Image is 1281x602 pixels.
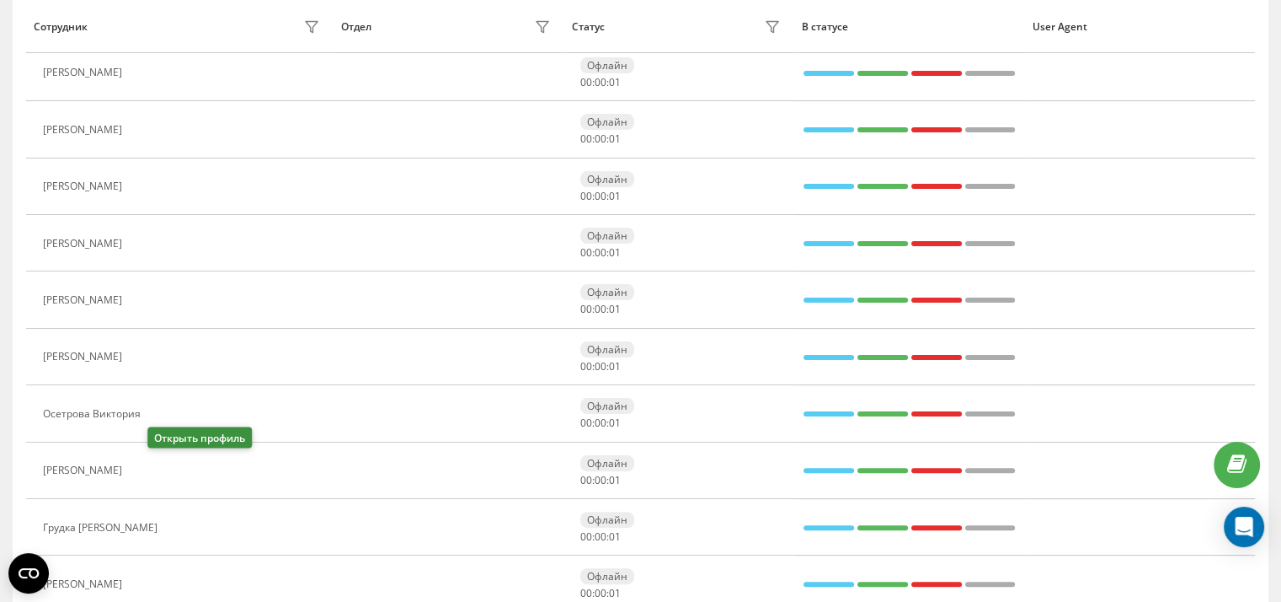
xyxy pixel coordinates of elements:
div: [PERSON_NAME] [43,294,126,306]
div: В статусе [802,21,1017,33]
span: 00 [595,75,606,89]
div: : : [580,77,621,89]
div: [PERSON_NAME] [43,67,126,78]
span: 00 [595,189,606,203]
span: 01 [609,302,621,316]
div: : : [580,588,621,599]
div: [PERSON_NAME] [43,578,126,590]
span: 01 [609,75,621,89]
div: [PERSON_NAME] [43,465,126,476]
span: 00 [580,245,592,260]
span: 00 [580,529,592,544]
div: : : [580,475,621,486]
span: 00 [595,245,606,260]
span: 01 [609,189,621,203]
span: 00 [595,529,606,544]
div: Офлайн [580,568,634,584]
span: 01 [609,359,621,374]
span: 01 [609,529,621,544]
div: Осетрова Виктория [43,408,145,420]
div: Грудка [PERSON_NAME] [43,522,162,534]
div: Офлайн [580,455,634,471]
div: Open Intercom Messenger [1224,507,1264,547]
div: : : [580,361,621,373]
button: Open CMP widget [8,553,49,594]
span: 00 [580,302,592,316]
div: Офлайн [580,171,634,187]
span: 01 [609,586,621,600]
span: 01 [609,416,621,430]
div: : : [580,247,621,259]
span: 00 [595,359,606,374]
div: : : [580,417,621,429]
span: 00 [580,416,592,430]
div: Офлайн [580,398,634,414]
span: 00 [580,359,592,374]
div: Офлайн [580,284,634,300]
div: Офлайн [580,57,634,73]
div: [PERSON_NAME] [43,238,126,250]
div: : : [580,191,621,202]
div: Офлайн [580,114,634,130]
span: 00 [580,473,592,487]
div: Сотрудник [34,21,88,33]
div: : : [580,531,621,543]
span: 00 [595,473,606,487]
span: 00 [595,586,606,600]
div: [PERSON_NAME] [43,351,126,363]
div: [PERSON_NAME] [43,124,126,136]
div: Офлайн [580,512,634,528]
span: 00 [595,302,606,316]
div: : : [580,304,621,315]
div: Открыть профиль [147,427,252,449]
span: 00 [595,416,606,430]
span: 00 [580,75,592,89]
div: Отдел [341,21,371,33]
span: 00 [580,132,592,146]
span: 00 [580,189,592,203]
span: 01 [609,132,621,146]
span: 01 [609,473,621,487]
div: Офлайн [580,341,634,357]
span: 00 [580,586,592,600]
div: User Agent [1033,21,1247,33]
div: [PERSON_NAME] [43,180,126,192]
div: Офлайн [580,228,634,244]
div: Статус [572,21,605,33]
span: 00 [595,132,606,146]
span: 01 [609,245,621,260]
div: : : [580,133,621,145]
